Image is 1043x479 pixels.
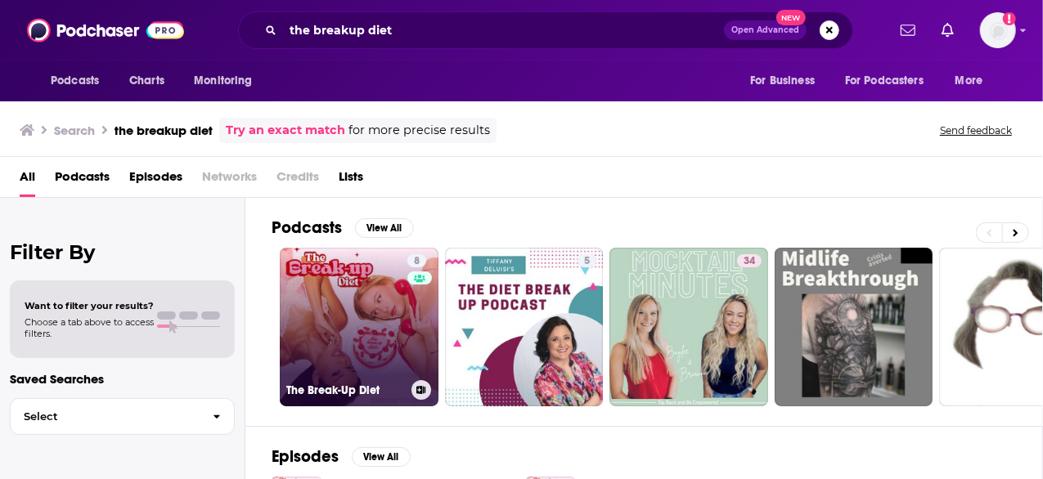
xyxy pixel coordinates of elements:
[182,65,273,96] button: open menu
[955,69,983,92] span: More
[894,16,922,44] a: Show notifications dropdown
[739,65,835,96] button: open menu
[407,254,426,267] a: 8
[119,65,174,96] a: Charts
[776,10,806,25] span: New
[283,17,724,43] input: Search podcasts, credits, & more...
[226,121,345,140] a: Try an exact match
[352,447,411,467] button: View All
[609,248,768,406] a: 34
[750,69,815,92] span: For Business
[584,253,590,270] span: 5
[55,163,110,197] a: Podcasts
[737,254,762,267] a: 34
[25,300,154,311] span: Want to filter your results?
[10,371,235,387] p: Saved Searches
[286,383,405,397] h3: The Break-Up Diet
[834,65,947,96] button: open menu
[414,253,420,270] span: 8
[10,240,235,264] h2: Filter By
[272,446,411,467] a: EpisodesView All
[724,20,807,40] button: Open AdvancedNew
[944,65,1004,96] button: open menu
[39,65,120,96] button: open menu
[54,123,95,138] h3: Search
[51,69,99,92] span: Podcasts
[272,217,342,238] h2: Podcasts
[731,26,799,34] span: Open Advanced
[272,446,339,467] h2: Episodes
[348,121,490,140] span: for more precise results
[280,248,438,406] a: 8The Break-Up Diet
[339,163,363,197] a: Lists
[10,398,235,435] button: Select
[202,163,257,197] span: Networks
[129,69,164,92] span: Charts
[27,15,184,46] img: Podchaser - Follow, Share and Rate Podcasts
[935,16,960,44] a: Show notifications dropdown
[115,123,213,138] h3: the breakup diet
[980,12,1016,48] span: Logged in as aridings
[20,163,35,197] a: All
[25,316,154,339] span: Choose a tab above to access filters.
[276,163,319,197] span: Credits
[845,69,924,92] span: For Podcasters
[355,218,414,238] button: View All
[238,11,853,49] div: Search podcasts, credits, & more...
[980,12,1016,48] button: Show profile menu
[445,248,604,406] a: 5
[194,69,252,92] span: Monitoring
[744,253,755,270] span: 34
[578,254,596,267] a: 5
[11,411,200,422] span: Select
[980,12,1016,48] img: User Profile
[935,123,1017,137] button: Send feedback
[129,163,182,197] a: Episodes
[272,217,414,238] a: PodcastsView All
[1003,12,1016,25] svg: Add a profile image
